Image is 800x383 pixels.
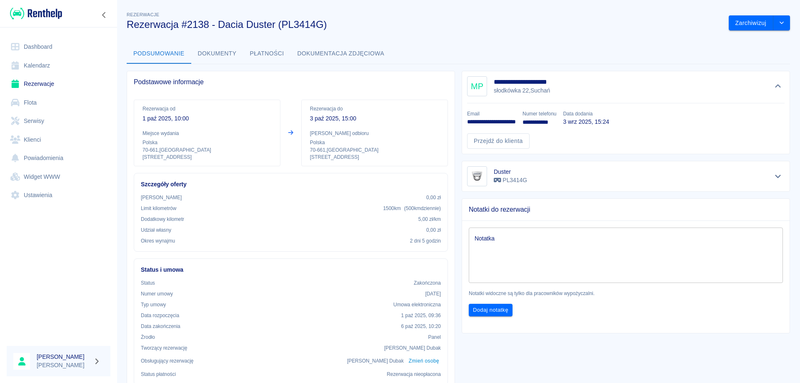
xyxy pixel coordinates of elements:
[771,80,785,92] button: Ukryj szczegóły
[310,114,439,123] p: 3 paź 2025, 15:00
[7,168,110,186] a: Widget WWW
[410,237,441,245] p: 2 dni 5 godzin
[127,44,191,64] button: Podsumowanie
[127,12,159,17] span: Rezerwacje
[243,44,291,64] button: Płatności
[467,133,530,149] a: Przejdź do klienta
[729,15,773,31] button: Zarchiwizuj
[141,265,441,274] h6: Status i umowa
[291,44,391,64] button: Dokumentacja zdjęciowa
[141,323,180,330] p: Data zakończenia
[10,7,62,20] img: Renthelp logo
[414,279,441,287] p: Zakończona
[310,146,439,154] p: 70-661 , [GEOGRAPHIC_DATA]
[407,355,441,367] button: Zmień osobę
[7,149,110,168] a: Powiadomienia
[141,205,176,212] p: Limit kilometrów
[142,139,272,146] p: Polska
[141,180,441,189] h6: Szczegóły oferty
[310,139,439,146] p: Polska
[428,333,441,341] p: Panel
[426,194,441,201] p: 0,00 zł
[142,146,272,154] p: 70-661 , [GEOGRAPHIC_DATA]
[142,105,272,113] p: Rezerwacja od
[563,110,609,118] p: Data dodania
[7,38,110,56] a: Dashboard
[7,130,110,149] a: Klienci
[191,44,243,64] button: Dokumenty
[467,76,487,96] div: MP
[425,290,441,298] p: [DATE]
[563,118,609,126] p: 3 wrz 2025, 15:24
[469,168,485,185] img: Image
[426,226,441,234] p: 0,00 zł
[142,114,272,123] p: 1 paź 2025, 10:00
[142,154,272,161] p: [STREET_ADDRESS]
[141,226,171,234] p: Udział własny
[141,312,179,319] p: Data rozpoczęcia
[127,19,722,30] h3: Rezerwacja #2138 - Dacia Duster (PL3414G)
[773,15,790,31] button: drop-down
[469,205,783,214] span: Notatki do rezerwacji
[134,78,448,86] span: Podstawowe informacje
[401,323,441,330] p: 6 paź 2025, 10:20
[522,110,556,118] p: Numer telefonu
[98,10,110,20] button: Zwiń nawigację
[418,215,441,223] p: 5,00 zł /km
[469,304,512,317] button: Dodaj notatkę
[7,7,62,20] a: Renthelp logo
[383,205,441,212] p: 1500 km
[141,279,155,287] p: Status
[387,370,441,378] p: Rezerwacja nieopłacona
[37,353,90,361] h6: [PERSON_NAME]
[141,357,194,365] p: Obsługujący rezerwację
[494,176,527,185] p: PL3414G
[7,75,110,93] a: Rezerwacje
[310,154,439,161] p: [STREET_ADDRESS]
[310,130,439,137] p: [PERSON_NAME] odbioru
[401,312,441,319] p: 1 paź 2025, 09:36
[141,301,166,308] p: Typ umowy
[7,186,110,205] a: Ustawienia
[141,290,173,298] p: Numer umowy
[141,344,187,352] p: Tworzący rezerwację
[771,170,785,182] button: Pokaż szczegóły
[142,130,272,137] p: Miejsce wydania
[7,112,110,130] a: Serwisy
[7,93,110,112] a: Flota
[469,290,783,297] p: Notatki widoczne są tylko dla pracowników wypożyczalni.
[141,237,175,245] p: Okres wynajmu
[141,215,184,223] p: Dodatkowy kilometr
[347,357,404,365] p: [PERSON_NAME] Dubak
[494,86,550,95] p: słodkówka 22 , Suchań
[393,301,441,308] p: Umowa elektroniczna
[310,105,439,113] p: Rezerwacja do
[7,56,110,75] a: Kalendarz
[404,205,441,211] span: ( 500 km dziennie )
[467,110,516,118] p: Email
[141,194,182,201] p: [PERSON_NAME]
[494,168,527,176] h6: Duster
[141,370,176,378] p: Status płatności
[384,344,441,352] p: [PERSON_NAME] Dubak
[141,333,155,341] p: Żrodło
[37,361,90,370] p: [PERSON_NAME]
